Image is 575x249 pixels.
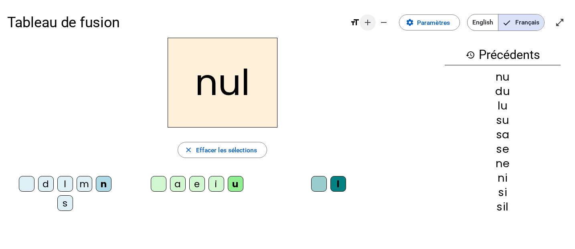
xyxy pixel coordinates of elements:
div: nu [445,71,561,82]
mat-icon: close [184,146,192,154]
h2: nul [168,38,277,128]
div: du [445,86,561,97]
div: si [445,187,561,198]
div: l [330,176,346,192]
div: sa [445,129,561,140]
div: su [445,115,561,126]
button: Diminuer la taille de la police [376,14,392,30]
div: sil [445,201,561,212]
span: Effacer les sélections [196,145,257,156]
div: s [57,195,73,211]
mat-button-toggle-group: Language selection [467,14,545,31]
button: Effacer les sélections [178,142,267,158]
button: Entrer en plein écran [552,14,568,30]
div: ne [445,158,561,169]
mat-icon: open_in_full [555,18,565,27]
h1: Tableau de fusion [7,8,343,37]
div: n [96,176,111,192]
div: u [228,176,243,192]
div: l [57,176,73,192]
mat-icon: remove [379,18,389,27]
button: Paramètres [399,14,460,30]
div: e [189,176,205,192]
span: Français [498,14,544,30]
mat-icon: add [363,18,373,27]
mat-icon: format_size [350,18,360,27]
h3: Précédents [445,45,561,65]
div: m [77,176,92,192]
span: Paramètres [417,17,450,28]
div: se [445,144,561,154]
div: ni [445,172,561,183]
span: English [468,14,498,30]
div: i [209,176,224,192]
mat-icon: settings [406,18,414,26]
mat-icon: history [466,50,475,60]
div: a [170,176,186,192]
div: d [38,176,54,192]
div: lu [445,100,561,111]
button: Augmenter la taille de la police [360,14,376,30]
